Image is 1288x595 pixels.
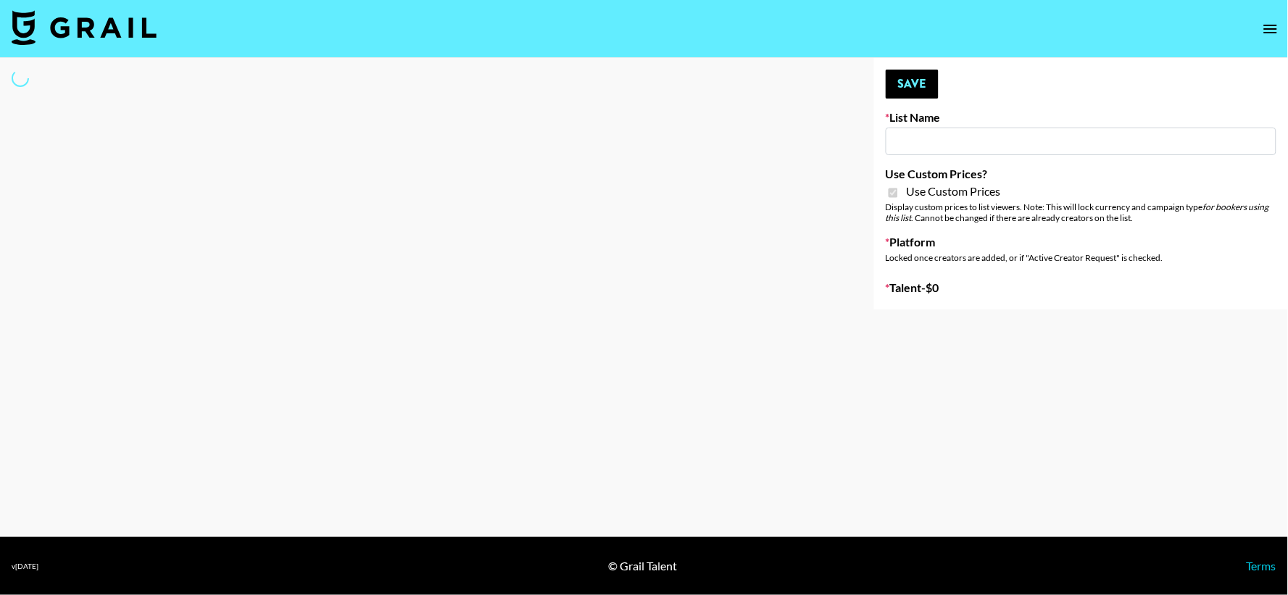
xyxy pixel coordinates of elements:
div: © Grail Talent [608,559,677,573]
em: for bookers using this list [886,201,1269,223]
div: Locked once creators are added, or if "Active Creator Request" is checked. [886,252,1276,263]
label: Platform [886,235,1276,249]
button: Save [886,70,939,99]
span: Use Custom Prices [907,184,1001,199]
a: Terms [1247,559,1276,573]
img: Grail Talent [12,10,157,45]
div: Display custom prices to list viewers. Note: This will lock currency and campaign type . Cannot b... [886,201,1276,223]
label: List Name [886,110,1276,125]
button: open drawer [1256,14,1285,43]
div: v [DATE] [12,562,38,571]
label: Talent - $ 0 [886,280,1276,295]
label: Use Custom Prices? [886,167,1276,181]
